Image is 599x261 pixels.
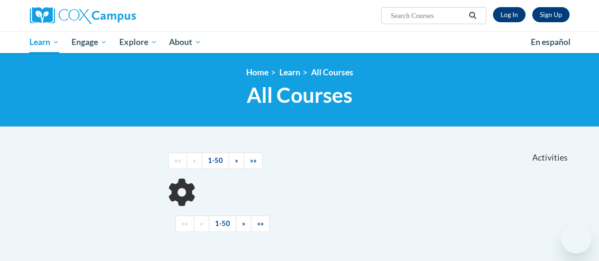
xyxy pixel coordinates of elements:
[209,216,236,232] a: 1-50
[200,219,203,227] span: «
[532,7,570,22] a: Register
[236,216,251,232] a: Next
[257,219,264,227] span: »»
[561,223,591,253] iframe: Button to launch messaging window
[246,67,268,77] a: Home
[531,37,571,47] span: En español
[30,7,136,24] img: Cox Campus
[163,31,207,53] a: About
[247,82,352,108] span: All Courses
[202,153,229,169] a: 1-50
[65,31,113,53] a: Engage
[23,31,577,53] div: Main menu
[311,67,353,77] a: All Courses
[181,219,188,227] span: ««
[72,36,107,48] span: Engage
[29,36,59,48] span: Learn
[493,7,526,22] a: Log In
[242,219,245,227] span: »
[193,156,196,164] span: «
[113,31,163,53] a: Explore
[24,31,66,53] a: Learn
[279,67,300,77] a: Learn
[187,153,202,169] a: Previous
[119,36,157,48] span: Explore
[174,156,181,164] span: ««
[175,216,194,232] a: Begining
[194,216,209,232] a: Previous
[169,36,201,48] span: About
[251,216,270,232] a: End
[244,153,263,169] a: End
[525,32,577,52] a: En español
[229,153,244,169] a: Next
[390,10,465,21] input: Search Courses
[30,7,200,24] a: Cox Campus
[168,153,187,169] a: Begining
[235,156,238,164] span: »
[532,153,568,163] span: Activities
[250,156,257,164] span: »»
[465,10,480,21] button: Search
